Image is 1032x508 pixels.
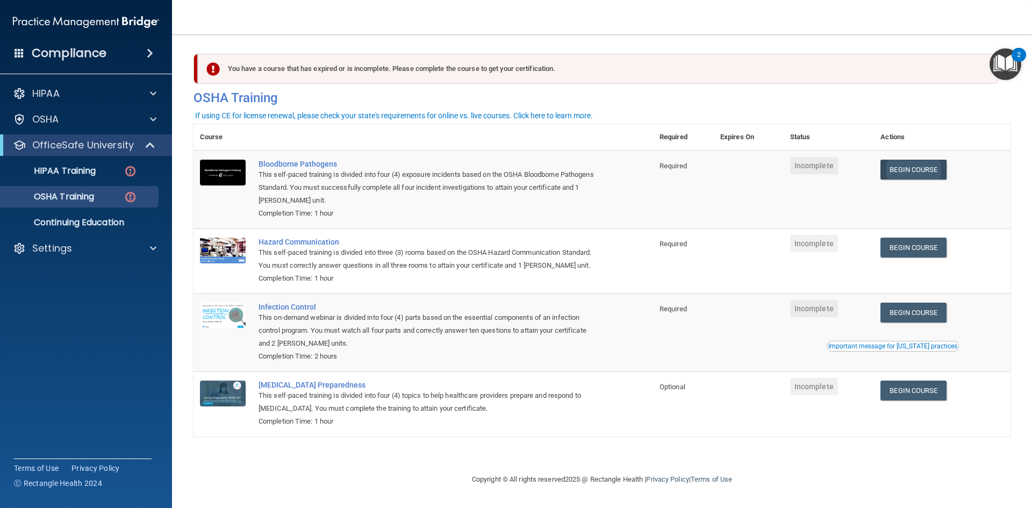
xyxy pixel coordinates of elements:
div: Completion Time: 1 hour [259,272,599,285]
p: OfficeSafe University [32,139,134,152]
div: Important message for [US_STATE] practices [828,343,957,349]
a: HIPAA [13,87,156,100]
span: Incomplete [790,235,838,252]
span: Incomplete [790,157,838,174]
a: OfficeSafe University [13,139,156,152]
th: Expires On [714,124,784,151]
button: If using CE for license renewal, please check your state's requirements for online vs. live cours... [193,110,594,121]
p: OSHA Training [7,191,94,202]
p: HIPAA [32,87,60,100]
th: Status [784,124,875,151]
a: Privacy Policy [71,463,120,474]
a: Begin Course [880,238,946,257]
a: Hazard Communication [259,238,599,246]
p: Continuing Education [7,217,154,228]
div: Completion Time: 2 hours [259,350,599,363]
h4: OSHA Training [193,90,1010,105]
button: Read this if you are a dental practitioner in the state of CA [827,341,959,352]
th: Required [653,124,714,151]
div: Completion Time: 1 hour [259,207,599,220]
a: Begin Course [880,381,946,400]
a: Bloodborne Pathogens [259,160,599,168]
a: Begin Course [880,303,946,323]
a: Terms of Use [14,463,59,474]
span: Optional [660,383,685,391]
span: Incomplete [790,378,838,395]
div: Completion Time: 1 hour [259,415,599,428]
a: Infection Control [259,303,599,311]
img: PMB logo [13,11,159,33]
p: OSHA [32,113,59,126]
div: This self-paced training is divided into four (4) topics to help healthcare providers prepare and... [259,389,599,415]
span: Ⓒ Rectangle Health 2024 [14,478,102,489]
div: This on-demand webinar is divided into four (4) parts based on the essential components of an inf... [259,311,599,350]
a: [MEDICAL_DATA] Preparedness [259,381,599,389]
span: Required [660,240,687,248]
a: OSHA [13,113,156,126]
span: Required [660,162,687,170]
a: Privacy Policy [646,475,689,483]
p: Settings [32,242,72,255]
a: Settings [13,242,156,255]
div: Copyright © All rights reserved 2025 @ Rectangle Health | | [406,462,798,497]
img: danger-circle.6113f641.png [124,190,137,204]
a: Terms of Use [691,475,732,483]
img: exclamation-circle-solid-danger.72ef9ffc.png [206,62,220,76]
h4: Compliance [32,46,106,61]
div: This self-paced training is divided into three (3) rooms based on the OSHA Hazard Communication S... [259,246,599,272]
div: If using CE for license renewal, please check your state's requirements for online vs. live cours... [195,112,593,119]
button: Open Resource Center, 2 new notifications [990,48,1021,80]
div: This self-paced training is divided into four (4) exposure incidents based on the OSHA Bloodborne... [259,168,599,207]
p: HIPAA Training [7,166,96,176]
div: You have a course that has expired or is incomplete. Please complete the course to get your certi... [198,54,999,84]
th: Course [193,124,252,151]
div: 2 [1017,55,1021,69]
span: Incomplete [790,300,838,317]
img: danger-circle.6113f641.png [124,164,137,178]
span: Required [660,305,687,313]
a: Begin Course [880,160,946,180]
th: Actions [874,124,1010,151]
